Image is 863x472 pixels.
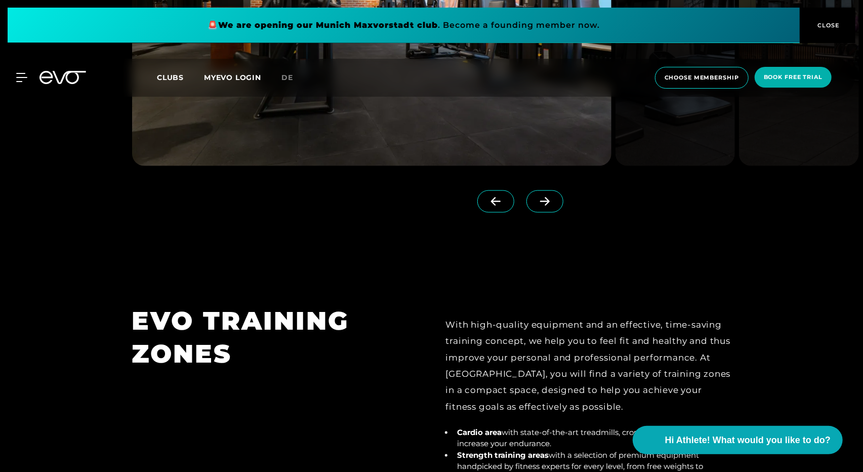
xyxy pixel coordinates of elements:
[457,428,502,438] strong: Cardio area
[281,72,305,84] a: de
[454,427,731,450] li: with state-of-the-art treadmills, cross trainers and bikes to increase your endurance.
[665,434,831,447] span: Hi Athlete! What would you like to do?
[132,305,418,371] h1: EVO TRAINING ZONES
[457,451,549,460] strong: Strength training areas
[815,21,840,30] span: CLOSE
[157,72,204,82] a: Clubs
[652,67,752,89] a: choose membership
[665,73,739,82] span: choose membership
[764,73,823,82] span: book free trial
[800,8,855,43] button: CLOSE
[157,73,184,82] span: Clubs
[446,317,731,415] div: With high-quality equipment and an effective, time-saving training concept, we help you to feel f...
[204,73,261,82] a: MYEVO LOGIN
[633,426,843,454] button: Hi Athlete! What would you like to do?
[281,73,293,82] span: de
[752,67,835,89] a: book free trial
